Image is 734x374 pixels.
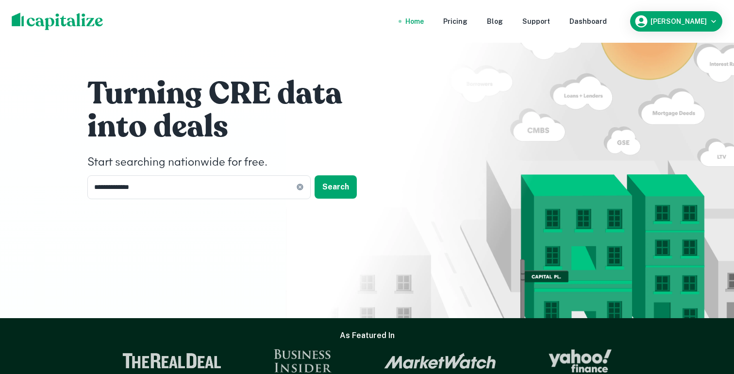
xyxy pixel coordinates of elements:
h1: Turning CRE data [87,74,379,113]
iframe: Chat Widget [685,296,734,343]
h4: Start searching nationwide for free. [87,154,379,171]
h6: As Featured In [340,330,395,341]
img: Yahoo Finance [549,349,612,373]
img: Market Watch [384,353,496,369]
h1: into deals [87,107,379,146]
a: Home [405,16,424,27]
h6: [PERSON_NAME] [651,18,707,25]
a: Blog [487,16,503,27]
img: Business Insider [274,349,332,373]
img: The Real Deal [122,353,221,369]
a: Dashboard [569,16,607,27]
button: Search [315,175,357,199]
a: Pricing [443,16,467,27]
a: Support [522,16,550,27]
img: capitalize-logo.png [12,13,103,30]
button: [PERSON_NAME] [630,11,722,32]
